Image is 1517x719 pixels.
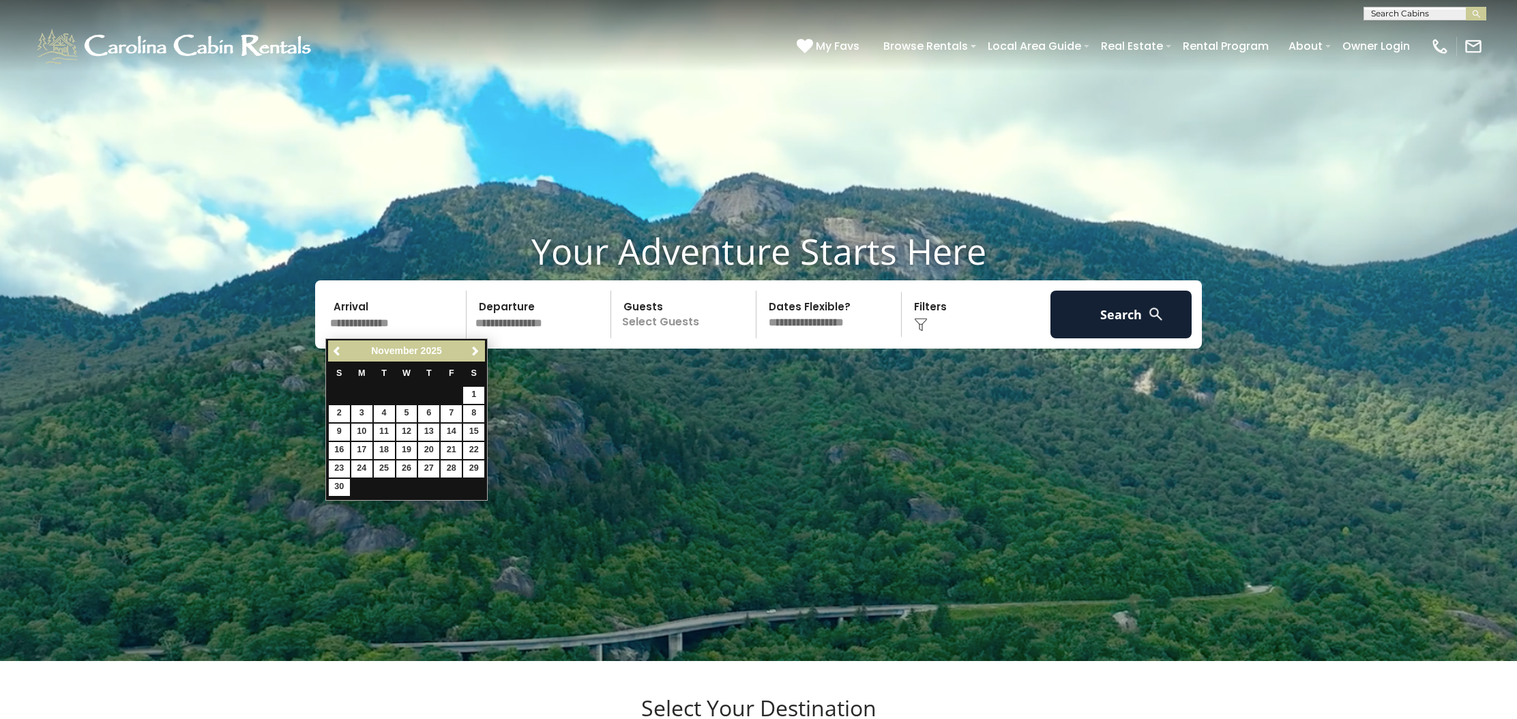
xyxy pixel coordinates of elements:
span: My Favs [816,38,859,55]
a: 30 [329,479,350,496]
a: 6 [418,405,439,422]
a: Rental Program [1176,34,1276,58]
a: 7 [441,405,462,422]
span: Previous [332,346,343,357]
span: November [371,345,417,356]
a: 15 [463,424,484,441]
a: 3 [351,405,372,422]
a: 19 [396,442,417,459]
span: Wednesday [402,368,411,378]
img: mail-regular-white.png [1464,37,1483,56]
a: 23 [329,460,350,478]
a: 2 [329,405,350,422]
span: Monday [358,368,366,378]
span: Sunday [336,368,342,378]
a: 12 [396,424,417,441]
a: 10 [351,424,372,441]
span: Friday [449,368,454,378]
a: Local Area Guide [981,34,1088,58]
a: 29 [463,460,484,478]
img: search-regular-white.png [1147,306,1164,323]
a: My Favs [797,38,863,55]
a: 1 [463,387,484,404]
button: Search [1050,291,1192,338]
span: Tuesday [381,368,387,378]
span: Next [470,346,481,357]
a: 21 [441,442,462,459]
a: 9 [329,424,350,441]
a: 27 [418,460,439,478]
span: Thursday [426,368,432,378]
a: 20 [418,442,439,459]
p: Select Guests [615,291,756,338]
a: 26 [396,460,417,478]
a: 5 [396,405,417,422]
a: 25 [374,460,395,478]
a: 13 [418,424,439,441]
a: Real Estate [1094,34,1170,58]
a: Next [467,342,484,359]
a: About [1282,34,1329,58]
img: filter--v1.png [914,318,928,332]
a: Owner Login [1336,34,1417,58]
img: White-1-1-2.png [34,26,317,67]
h1: Your Adventure Starts Here [10,230,1507,272]
a: 17 [351,442,372,459]
a: 18 [374,442,395,459]
img: phone-regular-white.png [1430,37,1449,56]
a: Browse Rentals [877,34,975,58]
a: 11 [374,424,395,441]
a: 28 [441,460,462,478]
a: 24 [351,460,372,478]
a: 22 [463,442,484,459]
span: 2025 [421,345,442,356]
a: 14 [441,424,462,441]
a: 8 [463,405,484,422]
span: Saturday [471,368,477,378]
a: 16 [329,442,350,459]
a: Previous [329,342,347,359]
a: 4 [374,405,395,422]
